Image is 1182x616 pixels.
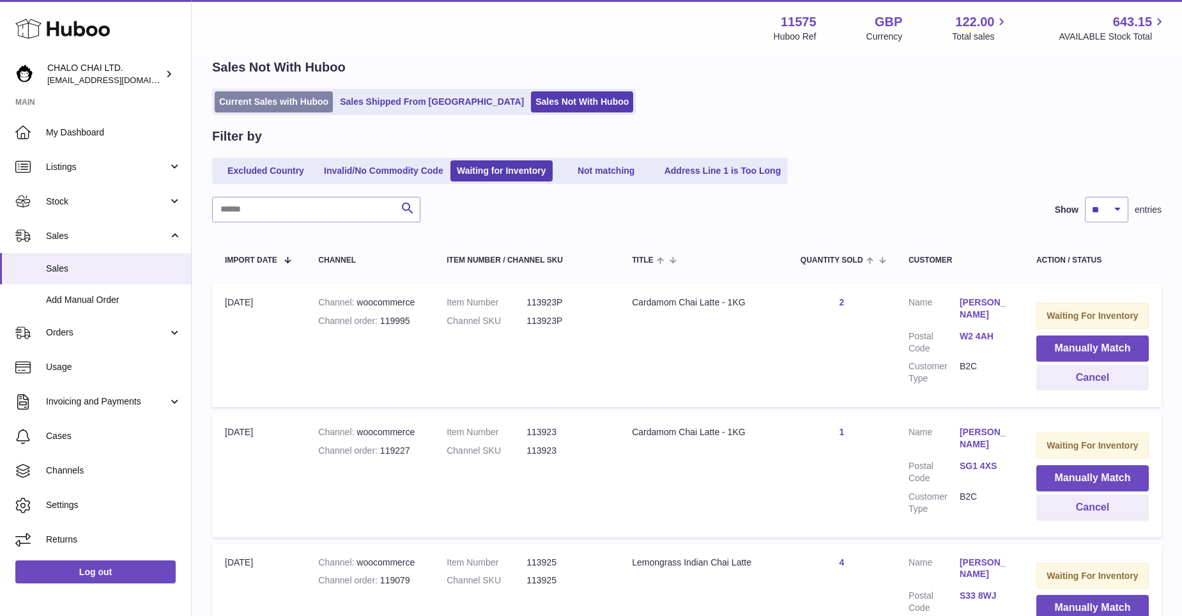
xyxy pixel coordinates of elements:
[450,160,553,181] a: Waiting for Inventory
[960,590,1011,602] a: S33 8WJ
[1036,256,1149,265] div: Action / Status
[1113,13,1152,31] span: 643.15
[225,256,277,265] span: Import date
[632,256,653,265] span: Title
[447,315,526,327] dt: Channel SKU
[952,13,1009,43] a: 122.00 Total sales
[318,426,421,438] div: woocommerce
[335,91,528,112] a: Sales Shipped From [GEOGRAPHIC_DATA]
[1055,204,1078,216] label: Show
[46,294,181,306] span: Add Manual Order
[774,31,817,43] div: Huboo Ref
[1047,311,1138,321] strong: Waiting For Inventory
[526,426,606,438] dd: 113923
[318,315,421,327] div: 119995
[447,445,526,457] dt: Channel SKU
[909,256,1011,265] div: Customer
[318,574,421,587] div: 119079
[960,296,1011,321] a: [PERSON_NAME]
[632,557,775,569] div: Lemongrass Indian Chai Latte
[909,426,960,454] dt: Name
[909,460,960,484] dt: Postal Code
[318,316,380,326] strong: Channel order
[839,427,844,437] a: 1
[447,426,526,438] dt: Item Number
[318,557,421,569] div: woocommerce
[46,127,181,139] span: My Dashboard
[46,534,181,546] span: Returns
[952,31,1009,43] span: Total sales
[866,31,903,43] div: Currency
[215,160,317,181] a: Excluded Country
[526,574,606,587] dd: 113925
[1047,571,1138,581] strong: Waiting For Inventory
[215,91,333,112] a: Current Sales with Huboo
[960,491,1011,515] dd: B2C
[960,330,1011,343] a: W2 4AH
[909,330,960,355] dt: Postal Code
[15,65,35,84] img: Chalo@chalocompany.com
[960,360,1011,385] dd: B2C
[46,161,168,173] span: Listings
[46,230,168,242] span: Sales
[447,557,526,569] dt: Item Number
[955,13,994,31] span: 122.00
[909,590,960,614] dt: Postal Code
[46,396,168,408] span: Invoicing and Payments
[318,427,357,437] strong: Channel
[318,296,421,309] div: woocommerce
[909,491,960,515] dt: Customer Type
[46,465,181,477] span: Channels
[318,256,421,265] div: Channel
[46,499,181,511] span: Settings
[1036,495,1149,521] button: Cancel
[212,128,262,145] h2: Filter by
[909,557,960,584] dt: Name
[447,296,526,309] dt: Item Number
[909,296,960,324] dt: Name
[526,445,606,457] dd: 113923
[526,557,606,569] dd: 113925
[781,13,817,31] strong: 11575
[447,574,526,587] dt: Channel SKU
[1059,13,1167,43] a: 643.15 AVAILABLE Stock Total
[1036,365,1149,391] button: Cancel
[1135,204,1162,216] span: entries
[318,297,357,307] strong: Channel
[526,296,606,309] dd: 113923P
[47,62,162,86] div: CHALO CHAI LTD.
[447,256,606,265] div: Item Number / Channel SKU
[46,430,181,442] span: Cases
[15,560,176,583] a: Log out
[318,445,421,457] div: 119227
[960,460,1011,472] a: SG1 4XS
[960,557,1011,581] a: [PERSON_NAME]
[46,327,168,339] span: Orders
[909,360,960,385] dt: Customer Type
[632,426,775,438] div: Cardamom Chai Latte - 1KG
[1036,465,1149,491] button: Manually Match
[46,361,181,373] span: Usage
[1036,335,1149,362] button: Manually Match
[212,284,305,407] td: [DATE]
[46,196,168,208] span: Stock
[660,160,786,181] a: Address Line 1 is Too Long
[960,426,1011,450] a: [PERSON_NAME]
[839,297,844,307] a: 2
[212,59,346,76] h2: Sales Not With Huboo
[632,296,775,309] div: Cardamom Chai Latte - 1KG
[555,160,657,181] a: Not matching
[1047,440,1138,450] strong: Waiting For Inventory
[212,413,305,537] td: [DATE]
[875,13,902,31] strong: GBP
[319,160,448,181] a: Invalid/No Commodity Code
[46,263,181,275] span: Sales
[318,575,380,585] strong: Channel order
[47,75,188,85] span: [EMAIL_ADDRESS][DOMAIN_NAME]
[1059,31,1167,43] span: AVAILABLE Stock Total
[318,445,380,456] strong: Channel order
[531,91,633,112] a: Sales Not With Huboo
[526,315,606,327] dd: 113923P
[318,557,357,567] strong: Channel
[801,256,863,265] span: Quantity Sold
